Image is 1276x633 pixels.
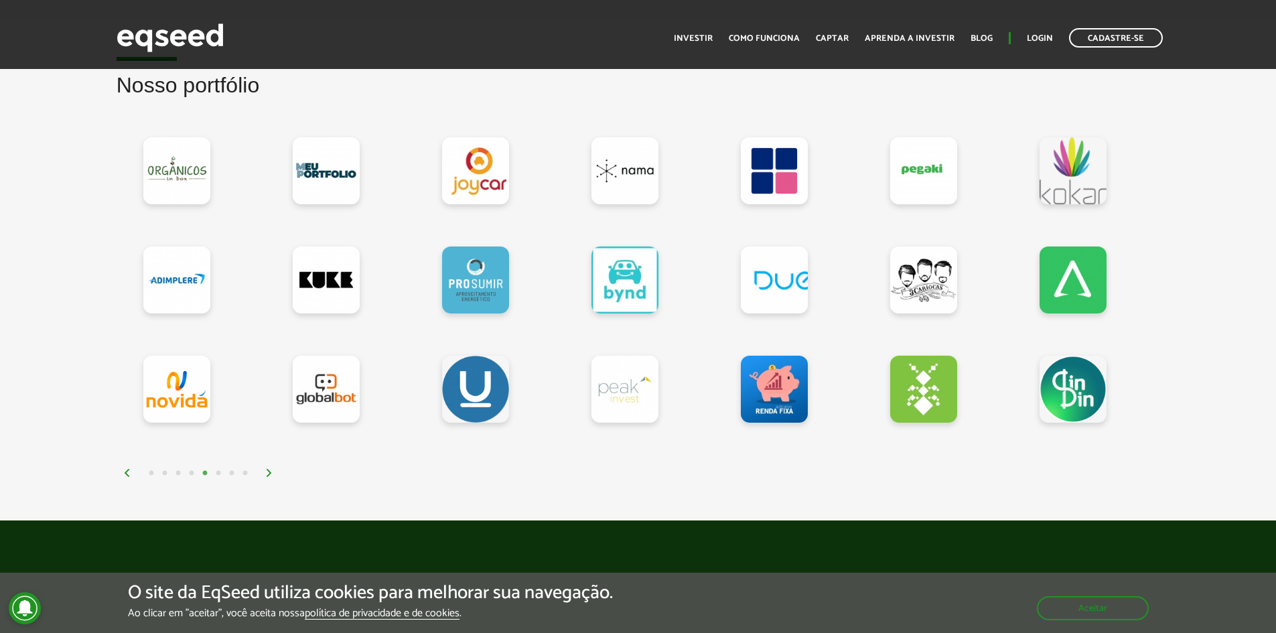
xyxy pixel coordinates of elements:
h2: Nosso portfólio [117,74,1160,117]
a: Login [1027,34,1053,43]
a: Novidá [143,356,210,423]
button: Aceitar [1037,596,1149,620]
a: Mutual [741,137,808,204]
a: Kokar [1040,137,1107,204]
a: Nama [591,137,658,204]
a: 3Cariocas [890,247,957,313]
button: 1 of 4 [145,467,158,480]
button: 8 of 4 [238,467,252,480]
a: PROSUMIR [442,247,509,313]
button: 6 of 4 [212,467,225,480]
button: 3 of 4 [171,467,185,480]
a: Joycar [442,137,509,204]
img: arrow%20left.svg [123,469,131,477]
a: Investir [674,34,713,43]
a: Captar [816,34,849,43]
img: EqSeed [117,20,224,56]
button: 4 of 4 [185,467,198,480]
a: Bynd [591,247,658,313]
a: Peak Invest [591,356,658,423]
a: Ulend [442,356,509,423]
button: 7 of 4 [225,467,238,480]
a: GreenAnt [890,356,957,423]
a: política de privacidade e de cookies [305,608,459,620]
img: arrow%20right.svg [265,469,273,477]
button: 2 of 4 [158,467,171,480]
a: Orgânicos in Box [143,137,210,204]
a: Allugator [1040,247,1107,313]
h5: O site da EqSeed utiliza cookies para melhorar sua navegação. [128,583,613,604]
a: Cadastre-se [1069,28,1163,48]
a: App Renda Fixa [741,356,808,423]
a: Pegaki [890,137,957,204]
a: Como funciona [729,34,800,43]
a: Kuke [293,247,360,313]
a: Globalbot [293,356,360,423]
p: Ao clicar em "aceitar", você aceita nossa . [128,607,613,620]
a: Due Laser [741,247,808,313]
a: DinDin [1040,356,1107,423]
button: 5 of 4 [198,467,212,480]
a: MeuPortfolio [293,137,360,204]
a: Blog [971,34,993,43]
a: Aprenda a investir [865,34,954,43]
a: Adimplere [143,247,210,313]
